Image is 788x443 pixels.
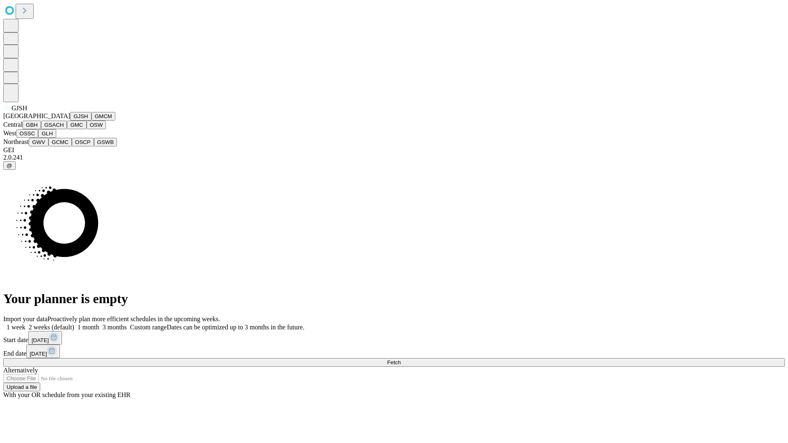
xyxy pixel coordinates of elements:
[26,345,60,358] button: [DATE]
[7,162,12,169] span: @
[72,138,94,146] button: OSCP
[387,359,401,365] span: Fetch
[30,351,47,357] span: [DATE]
[3,391,131,398] span: With your OR schedule from your existing EHR
[78,324,99,331] span: 1 month
[48,138,72,146] button: GCMC
[29,138,48,146] button: GWV
[130,324,167,331] span: Custom range
[3,146,785,154] div: GEI
[3,358,785,367] button: Fetch
[41,121,67,129] button: GSACH
[87,121,106,129] button: OSW
[3,291,785,306] h1: Your planner is empty
[3,112,70,119] span: [GEOGRAPHIC_DATA]
[94,138,117,146] button: GSWB
[3,138,29,145] span: Northeast
[3,367,38,374] span: Alternatively
[3,331,785,345] div: Start date
[23,121,41,129] button: GBH
[32,337,49,343] span: [DATE]
[38,129,56,138] button: GLH
[3,154,785,161] div: 2.0.241
[92,112,115,121] button: GMCM
[70,112,92,121] button: GJSH
[3,315,48,322] span: Import your data
[16,129,39,138] button: OSSC
[11,105,27,112] span: GJSH
[67,121,86,129] button: GMC
[48,315,220,322] span: Proactively plan more efficient schedules in the upcoming weeks.
[28,331,62,345] button: [DATE]
[3,130,16,137] span: West
[29,324,74,331] span: 2 weeks (default)
[3,161,16,170] button: @
[103,324,127,331] span: 3 months
[167,324,304,331] span: Dates can be optimized up to 3 months in the future.
[7,324,25,331] span: 1 week
[3,383,40,391] button: Upload a file
[3,345,785,358] div: End date
[3,121,23,128] span: Central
